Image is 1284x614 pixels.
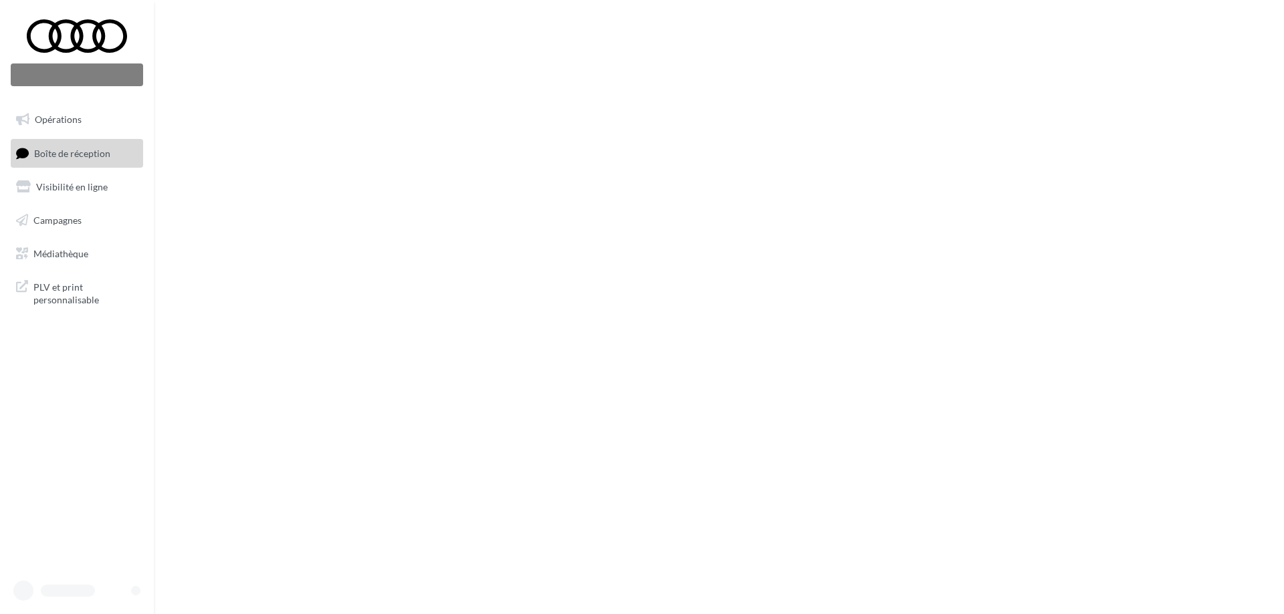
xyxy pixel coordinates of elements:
span: PLV et print personnalisable [33,278,138,307]
div: Nouvelle campagne [11,63,143,86]
span: Visibilité en ligne [36,181,108,192]
span: Médiathèque [33,247,88,259]
a: Campagnes [8,206,146,235]
a: Visibilité en ligne [8,173,146,201]
a: Opérations [8,106,146,134]
a: Médiathèque [8,240,146,268]
span: Opérations [35,114,82,125]
span: Campagnes [33,214,82,226]
span: Boîte de réception [34,147,110,158]
a: PLV et print personnalisable [8,273,146,312]
a: Boîte de réception [8,139,146,168]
